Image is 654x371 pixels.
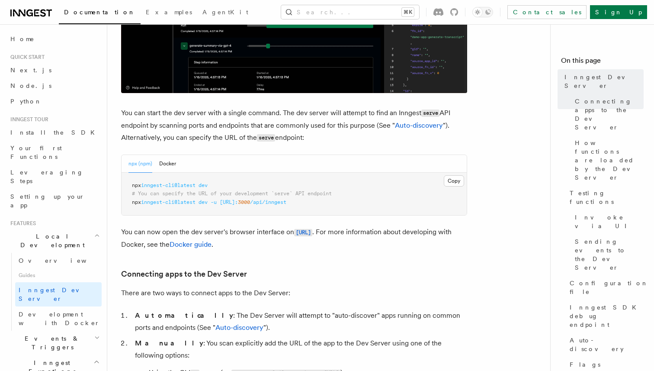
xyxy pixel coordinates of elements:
[571,234,644,275] a: Sending events to the Dev Server
[570,360,600,369] span: Flags
[220,199,238,205] span: [URL]:
[421,110,439,117] code: serve
[571,94,644,135] a: Connecting apps to the Dev Server
[7,331,102,355] button: Events & Triggers
[7,94,102,109] a: Python
[132,310,467,334] li: : The Dev Server will attempt to "auto-discover" apps running on common ports and endpoints (See ...
[10,82,51,89] span: Node.js
[10,129,100,136] span: Install the SDK
[199,199,208,205] span: dev
[564,73,644,90] span: Inngest Dev Server
[7,220,36,227] span: Features
[7,229,102,253] button: Local Development
[294,229,312,236] code: [URL]
[281,5,419,19] button: Search...⌘K
[7,116,48,123] span: Inngest tour
[199,182,208,188] span: dev
[238,199,250,205] span: 3000
[257,134,275,142] code: serve
[566,332,644,357] a: Auto-discovery
[570,279,648,296] span: Configuration file
[566,185,644,210] a: Testing functions
[402,8,414,16] kbd: ⌘K
[444,175,464,187] button: Copy
[10,145,62,160] span: Your first Functions
[395,121,443,129] a: Auto-discovery
[10,67,51,74] span: Next.js
[571,210,644,234] a: Invoke via UI
[132,190,332,197] span: # You can specify the URL of your development `serve` API endpoint
[561,69,644,94] a: Inngest Dev Server
[202,9,248,16] span: AgentKit
[472,7,493,17] button: Toggle dark mode
[15,268,102,282] span: Guides
[215,323,263,332] a: Auto-discovery
[121,226,467,251] p: You can now open the dev server's browser interface on . For more information about developing wi...
[121,107,467,144] p: You can start the dev server with a single command. The dev server will attempt to find an Innges...
[561,55,644,69] h4: On this page
[141,182,196,188] span: inngest-cli@latest
[135,311,233,319] strong: Automatically
[10,193,85,209] span: Setting up your app
[7,31,102,47] a: Home
[121,268,247,280] a: Connecting apps to the Dev Server
[135,339,203,347] strong: Manually
[7,78,102,94] a: Node.js
[570,336,644,353] span: Auto-discovery
[7,232,94,249] span: Local Development
[132,182,141,188] span: npx
[132,199,141,205] span: npx
[7,62,102,78] a: Next.js
[128,155,152,173] button: npx (npm)
[590,5,647,19] a: Sign Up
[59,3,141,24] a: Documentation
[294,228,312,236] a: [URL]
[141,199,196,205] span: inngest-cli@latest
[15,306,102,331] a: Development with Docker
[170,240,212,248] a: Docker guide
[64,9,135,16] span: Documentation
[7,189,102,213] a: Setting up your app
[19,311,100,326] span: Development with Docker
[575,237,644,272] span: Sending events to the Dev Server
[19,287,93,302] span: Inngest Dev Server
[575,213,644,230] span: Invoke via UI
[15,282,102,306] a: Inngest Dev Server
[570,189,644,206] span: Testing functions
[566,275,644,300] a: Configuration file
[7,54,45,61] span: Quick start
[507,5,587,19] a: Contact sales
[570,303,644,329] span: Inngest SDK debug endpoint
[575,97,644,132] span: Connecting apps to the Dev Server
[211,199,217,205] span: -u
[7,125,102,140] a: Install the SDK
[197,3,253,23] a: AgentKit
[7,334,94,352] span: Events & Triggers
[159,155,176,173] button: Docker
[10,98,42,105] span: Python
[575,139,644,182] span: How functions are loaded by the Dev Server
[15,253,102,268] a: Overview
[10,169,83,184] span: Leveraging Steps
[141,3,197,23] a: Examples
[7,165,102,189] a: Leveraging Steps
[19,257,108,264] span: Overview
[571,135,644,185] a: How functions are loaded by the Dev Server
[566,300,644,332] a: Inngest SDK debug endpoint
[146,9,192,16] span: Examples
[7,140,102,165] a: Your first Functions
[250,199,286,205] span: /api/inngest
[10,35,35,43] span: Home
[121,287,467,299] p: There are two ways to connect apps to the Dev Server:
[7,253,102,331] div: Local Development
